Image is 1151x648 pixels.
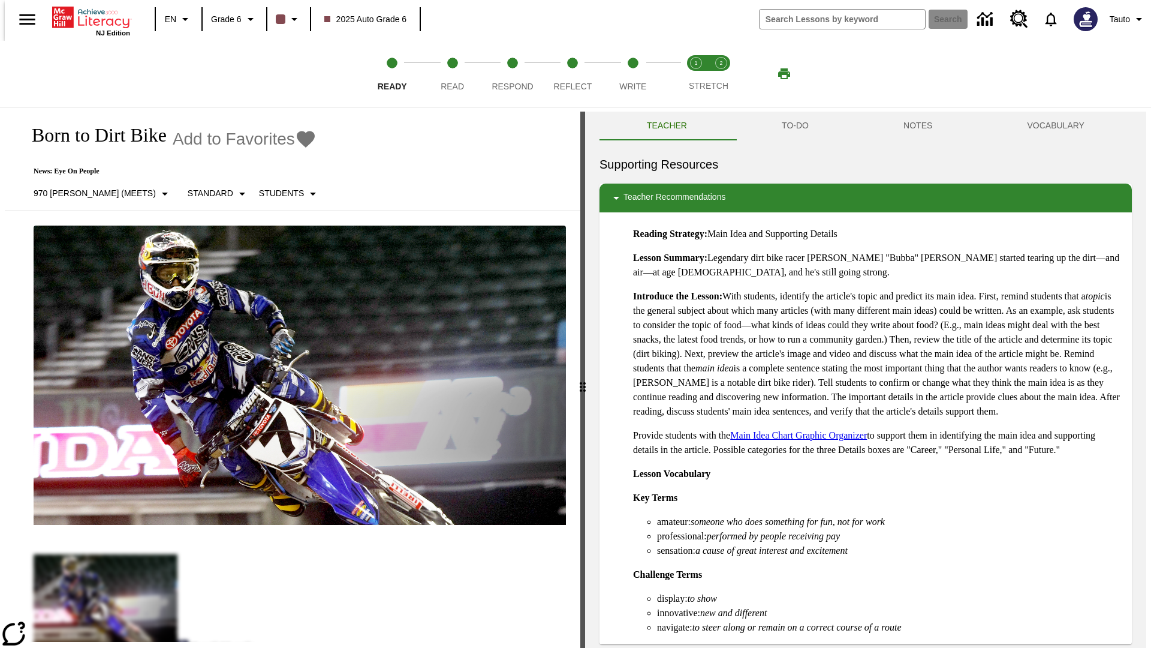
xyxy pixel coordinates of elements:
button: Reflect step 4 of 5 [538,41,607,107]
p: With students, identify the article's topic and predict its main idea. First, remind students tha... [633,289,1122,419]
button: Write step 5 of 5 [598,41,668,107]
span: Ready [378,82,407,91]
span: Reflect [554,82,592,91]
div: Home [52,4,130,37]
div: Teacher Recommendations [599,184,1132,212]
div: activity [585,112,1146,648]
span: Add to Favorites [173,130,295,149]
li: display: [657,592,1122,606]
em: topic [1086,291,1105,301]
li: professional: [657,529,1122,544]
button: Select Lexile, 970 Lexile (Meets) [29,183,177,205]
button: Add to Favorites - Born to Dirt Bike [173,128,317,149]
p: Legendary dirt bike racer [PERSON_NAME] "Bubba" [PERSON_NAME] started tearing up the dirt—and air... [633,251,1122,280]
p: News: Eye On People [19,167,325,176]
button: Language: EN, Select a language [159,8,198,30]
em: main idea [695,363,734,373]
strong: Introduce the Lesson: [633,291,722,301]
text: 1 [694,60,697,66]
button: Scaffolds, Standard [183,183,254,205]
h1: Born to Dirt Bike [19,124,167,146]
strong: Lesson Summary: [633,253,707,263]
p: Main Idea and Supporting Details [633,227,1122,241]
a: Resource Center, Will open in new tab [1003,3,1035,35]
span: Write [619,82,646,91]
span: Grade 6 [211,13,242,26]
p: Students [259,187,304,200]
h6: Supporting Resources [599,155,1132,174]
strong: Reading Strategy: [633,229,707,239]
span: STRETCH [689,81,728,91]
em: to show [688,593,717,604]
li: amateur: [657,515,1122,529]
button: Stretch Read step 1 of 2 [679,41,713,107]
button: Open side menu [10,2,45,37]
a: Notifications [1035,4,1066,35]
p: Teacher Recommendations [623,191,725,205]
li: innovative: [657,606,1122,620]
button: TO-DO [734,112,856,140]
img: Avatar [1074,7,1098,31]
div: reading [5,112,580,642]
input: search field [760,10,925,29]
span: NJ Edition [96,29,130,37]
button: Class color is dark brown. Change class color [271,8,306,30]
button: Stretch Respond step 2 of 2 [704,41,739,107]
em: a cause of great interest and excitement [695,545,848,556]
img: Motocross racer James Stewart flies through the air on his dirt bike. [34,226,566,526]
button: Respond step 3 of 5 [478,41,547,107]
button: Ready step 1 of 5 [357,41,427,107]
a: Main Idea Chart Graphic Organizer [730,430,867,440]
strong: Lesson Vocabulary [633,469,710,479]
text: 2 [719,60,722,66]
em: new and different [700,608,767,618]
div: Instructional Panel Tabs [599,112,1132,140]
button: Print [765,63,803,85]
div: Press Enter or Spacebar and then press right and left arrow keys to move the slider [580,112,585,648]
li: sensation: [657,544,1122,558]
p: Provide students with the to support them in identifying the main idea and supporting details in ... [633,428,1122,457]
button: Select a new avatar [1066,4,1105,35]
p: 970 [PERSON_NAME] (Meets) [34,187,156,200]
p: Standard [188,187,233,200]
span: 2025 Auto Grade 6 [324,13,407,26]
em: someone who does something for fun, not for work [691,517,885,527]
strong: Key Terms [633,493,677,503]
em: to steer along or remain on a correct course of a route [692,622,902,632]
span: Read [441,82,464,91]
em: performed by people receiving pay [707,531,840,541]
button: VOCABULARY [980,112,1132,140]
a: Data Center [970,3,1003,36]
strong: Challenge Terms [633,569,702,580]
button: NOTES [856,112,980,140]
span: Tauto [1110,13,1130,26]
button: Teacher [599,112,734,140]
span: Respond [492,82,533,91]
button: Profile/Settings [1105,8,1151,30]
button: Select Student [254,183,325,205]
li: navigate: [657,620,1122,635]
button: Grade: Grade 6, Select a grade [206,8,263,30]
button: Read step 2 of 5 [417,41,487,107]
span: EN [165,13,176,26]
